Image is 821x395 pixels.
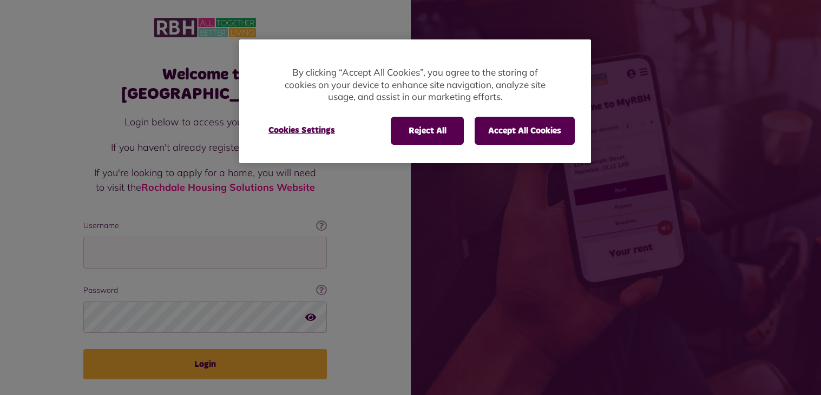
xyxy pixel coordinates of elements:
div: Cookie banner [239,39,591,163]
button: Cookies Settings [255,117,348,144]
button: Reject All [391,117,464,145]
div: Privacy [239,39,591,163]
button: Accept All Cookies [475,117,575,145]
p: By clicking “Accept All Cookies”, you agree to the storing of cookies on your device to enhance s... [283,66,548,103]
